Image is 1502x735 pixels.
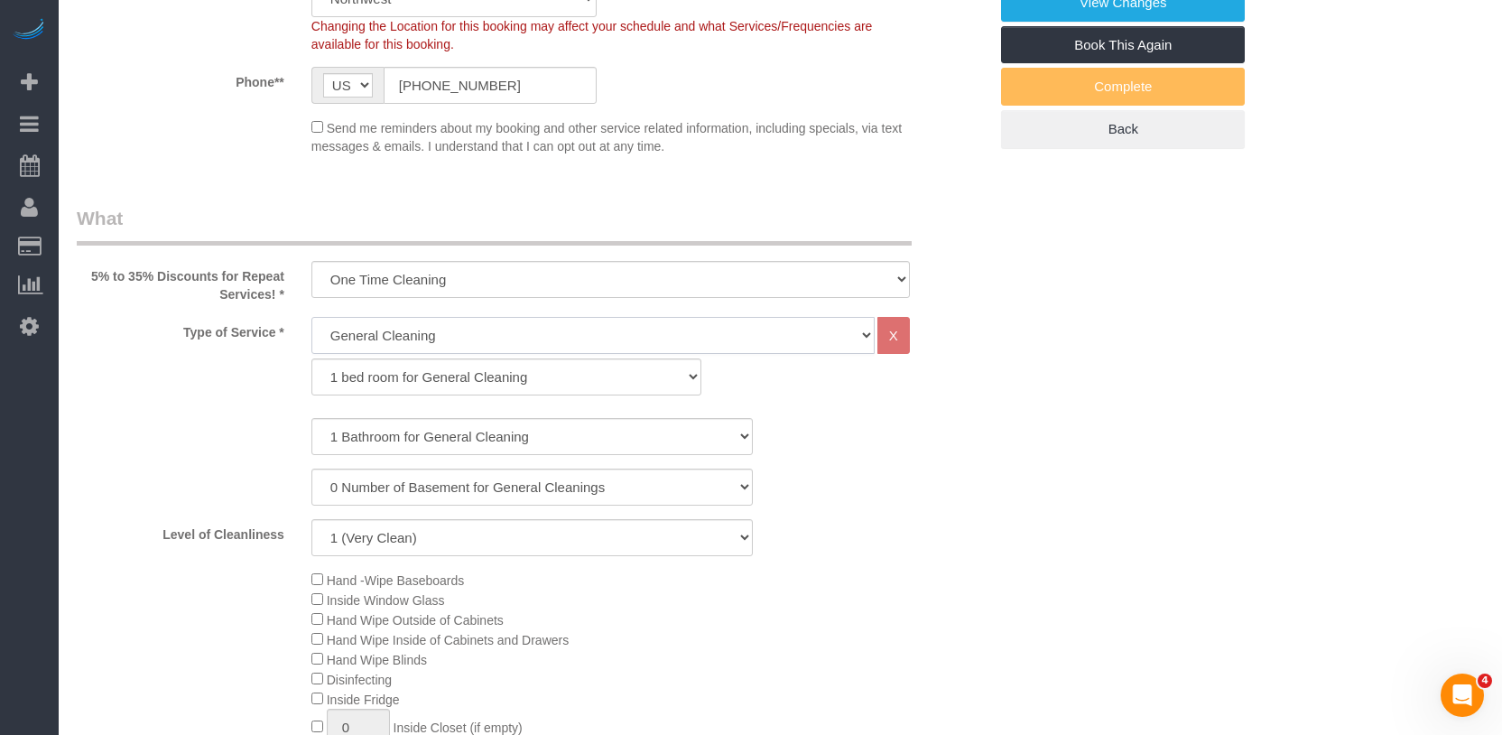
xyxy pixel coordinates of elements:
img: Automaid Logo [11,18,47,43]
span: Hand Wipe Blinds [327,653,427,667]
span: Inside Closet (if empty) [394,721,523,735]
span: Inside Fridge [327,693,400,707]
label: Type of Service * [63,317,298,341]
span: Hand -Wipe Baseboards [327,573,465,588]
label: 5% to 35% Discounts for Repeat Services! * [63,261,298,303]
a: Back [1001,110,1245,148]
span: Hand Wipe Inside of Cabinets and Drawers [327,633,569,647]
label: Level of Cleanliness [63,519,298,544]
span: Inside Window Glass [327,593,445,608]
iframe: Intercom live chat [1441,674,1484,717]
a: Book This Again [1001,26,1245,64]
span: 4 [1478,674,1492,688]
span: Changing the Location for this booking may affect your schedule and what Services/Frequencies are... [311,19,873,51]
span: Send me reminders about my booking and other service related information, including specials, via... [311,121,902,154]
legend: What [77,205,912,246]
span: Disinfecting [327,673,392,687]
span: Hand Wipe Outside of Cabinets [327,613,504,628]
